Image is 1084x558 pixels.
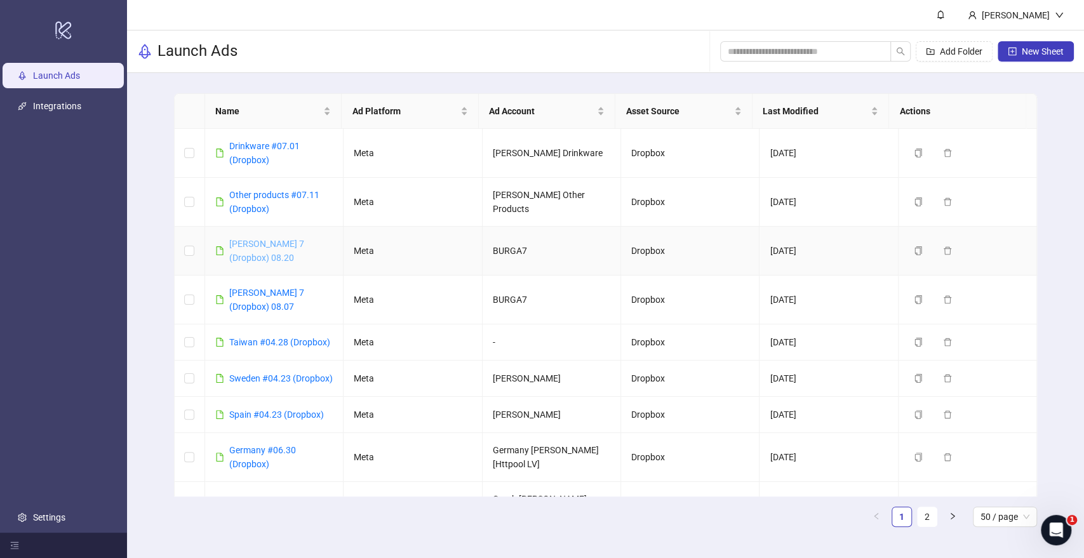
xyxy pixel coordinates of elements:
[973,507,1037,527] div: Page Size
[759,433,898,482] td: [DATE]
[892,507,912,527] li: 1
[892,507,911,526] a: 1
[352,104,458,118] span: Ad Platform
[1022,46,1064,56] span: New Sheet
[483,482,621,531] td: Czech [PERSON_NAME] [Httpool LV]
[483,276,621,324] td: BURGA7
[943,374,952,383] span: delete
[344,433,482,482] td: Meta
[1067,515,1077,525] span: 1
[942,507,963,527] button: right
[229,190,319,214] a: Other products #07.11 (Dropbox)
[759,482,898,531] td: [DATE]
[229,141,300,165] a: Drinkware #07.01 (Dropbox)
[943,338,952,347] span: delete
[968,11,977,20] span: user
[483,129,621,178] td: [PERSON_NAME] Drinkware
[344,276,482,324] td: Meta
[926,47,935,56] span: folder-add
[763,104,869,118] span: Last Modified
[949,512,956,520] span: right
[215,149,224,157] span: file
[344,178,482,227] td: Meta
[914,338,923,347] span: copy
[1041,515,1071,545] iframe: Intercom live chat
[479,94,616,129] th: Ad Account
[942,507,963,527] li: Next Page
[483,324,621,361] td: -
[229,337,330,347] a: Taiwan #04.28 (Dropbox)
[344,482,482,531] td: Meta
[483,227,621,276] td: BURGA7
[215,246,224,255] span: file
[626,104,732,118] span: Asset Source
[866,507,887,527] li: Previous Page
[229,239,304,263] a: [PERSON_NAME] 7 (Dropbox) 08.20
[914,295,923,304] span: copy
[621,433,759,482] td: Dropbox
[621,129,759,178] td: Dropbox
[483,433,621,482] td: Germany [PERSON_NAME] [Httpool LV]
[753,94,890,129] th: Last Modified
[980,507,1029,526] span: 50 / page
[914,149,923,157] span: copy
[215,104,321,118] span: Name
[215,295,224,304] span: file
[914,410,923,419] span: copy
[918,507,937,526] a: 2
[943,295,952,304] span: delete
[917,507,937,527] li: 2
[621,227,759,276] td: Dropbox
[1055,11,1064,20] span: down
[759,361,898,397] td: [DATE]
[914,246,923,255] span: copy
[344,361,482,397] td: Meta
[483,178,621,227] td: [PERSON_NAME] Other Products
[621,178,759,227] td: Dropbox
[621,361,759,397] td: Dropbox
[943,149,952,157] span: delete
[215,197,224,206] span: file
[759,397,898,433] td: [DATE]
[344,129,482,178] td: Meta
[33,512,65,522] a: Settings
[215,453,224,462] span: file
[940,46,982,56] span: Add Folder
[215,338,224,347] span: file
[943,197,952,206] span: delete
[621,324,759,361] td: Dropbox
[936,10,945,19] span: bell
[229,288,304,312] a: [PERSON_NAME] 7 (Dropbox) 08.07
[866,507,887,527] button: left
[759,227,898,276] td: [DATE]
[943,453,952,462] span: delete
[621,276,759,324] td: Dropbox
[489,104,595,118] span: Ad Account
[33,101,81,111] a: Integrations
[215,374,224,383] span: file
[943,246,952,255] span: delete
[1008,47,1017,56] span: plus-square
[615,94,753,129] th: Asset Source
[229,445,296,469] a: Germany #06.30 (Dropbox)
[759,178,898,227] td: [DATE]
[205,94,342,129] th: Name
[342,94,479,129] th: Ad Platform
[137,44,152,59] span: rocket
[943,410,952,419] span: delete
[759,276,898,324] td: [DATE]
[759,129,898,178] td: [DATE]
[621,397,759,433] td: Dropbox
[916,41,993,62] button: Add Folder
[483,361,621,397] td: [PERSON_NAME]
[10,541,19,550] span: menu-fold
[229,409,324,420] a: Spain #04.23 (Dropbox)
[229,373,333,383] a: Sweden #04.23 (Dropbox)
[344,324,482,361] td: Meta
[914,453,923,462] span: copy
[344,227,482,276] td: Meta
[215,410,224,419] span: file
[157,41,238,62] h3: Launch Ads
[998,41,1074,62] button: New Sheet
[914,374,923,383] span: copy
